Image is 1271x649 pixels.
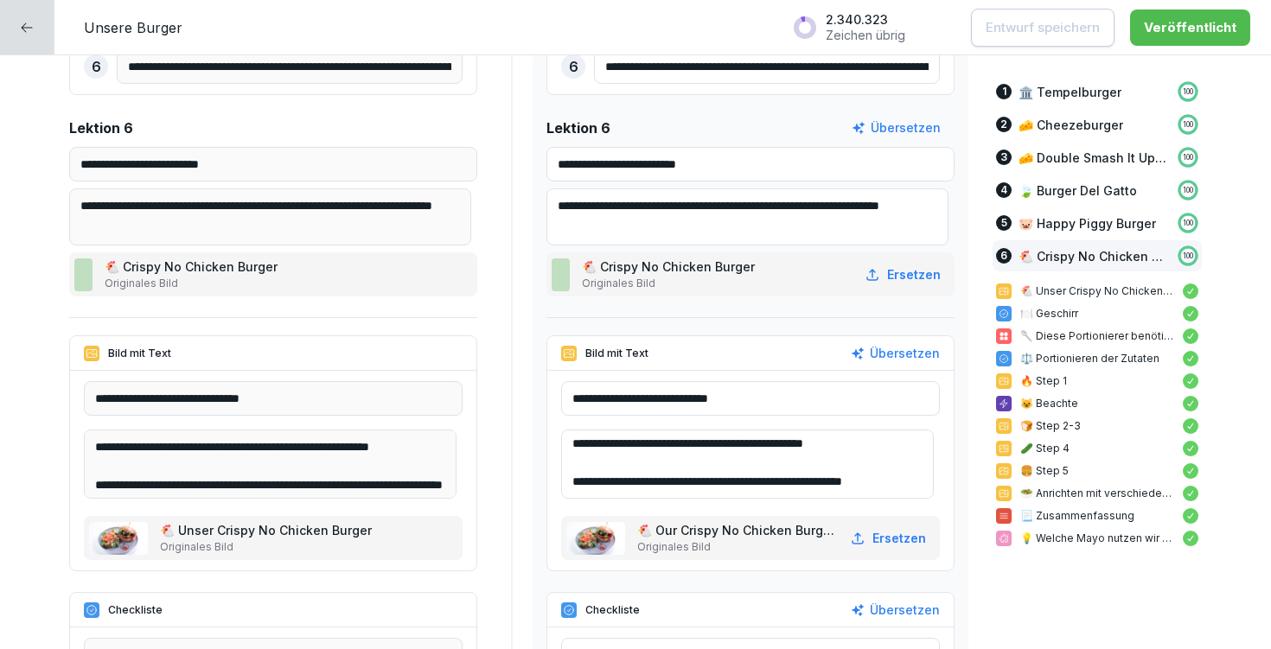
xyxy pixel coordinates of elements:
[89,522,148,555] img: xo70oggy9ixdmox5ns8m6zum.png
[784,5,955,49] button: 2.340.323Zeichen übrig
[637,521,838,539] p: 🐔 Our Crispy No Chicken Burger
[996,215,1012,231] div: 5
[996,150,1012,165] div: 3
[1020,531,1174,546] p: 💡 Welche Mayo nutzen wir für den Crispy No Chicken Burger?
[826,28,905,43] p: Zeichen übrig
[585,346,648,361] p: Bild mit Text
[1020,373,1174,389] p: 🔥 Step 1
[1183,152,1193,162] p: 100
[1019,116,1123,134] p: 🧀 Cheezeburger
[1020,328,1174,344] p: 🥄 Diese Portionierer benötigst Du:
[637,539,838,555] p: Originales Bild
[552,258,570,291] img: lifggwuv5y3ksz36lkd90kor.png
[872,529,926,547] p: Ersetzen
[84,17,182,38] p: Unsere Burger
[105,276,281,291] p: Originales Bild
[74,258,93,291] img: lifggwuv5y3ksz36lkd90kor.png
[996,84,1012,99] div: 1
[1019,247,1169,265] p: 🐔 Crispy No Chicken Burger
[1020,396,1174,411] p: 😺 Beachte
[1183,185,1193,195] p: 100
[1019,149,1169,167] p: 🧀 Double Smash It Up Cheezeburger
[986,18,1100,37] p: Entwurf speichern
[1020,418,1174,434] p: 🍞 Step 2-3
[566,522,625,555] img: xo70oggy9ixdmox5ns8m6zum.png
[160,521,375,539] p: 🐔 Unser Crispy No Chicken Burger
[585,602,640,618] p: Checkliste
[887,265,941,283] p: Ersetzen
[852,118,941,137] button: Übersetzen
[996,248,1012,264] div: 6
[1144,18,1236,37] div: Veröffentlicht
[1183,251,1193,261] p: 100
[851,344,940,363] button: Übersetzen
[1020,508,1174,524] p: 📃 Zusammenfassung
[69,118,133,138] p: Lektion 6
[1020,351,1174,366] p: ⚖️ Portionieren der Zutaten
[851,601,940,620] button: Übersetzen
[1020,283,1174,299] p: 🐔 Unser Crispy No Chicken Burger
[996,182,1012,198] div: 4
[1183,218,1193,228] p: 100
[826,12,905,28] p: 2.340.323
[84,54,108,79] div: 6
[1130,10,1250,46] button: Veröffentlicht
[582,258,758,276] p: 🐔 Crispy No Chicken Burger
[561,54,585,79] div: 6
[1020,306,1174,321] p: 🍽️ Geschirr
[1020,441,1174,456] p: 🥒 Step 4
[996,117,1012,132] div: 2
[1019,214,1156,232] p: 🐷 Happy Piggy Burger
[971,9,1115,47] button: Entwurf speichern
[546,118,610,138] p: Lektion 6
[1020,463,1174,479] p: 🍔 Step 5
[105,258,281,276] p: 🐔 Crispy No Chicken Burger
[582,276,758,291] p: Originales Bild
[1183,119,1193,130] p: 100
[160,539,375,555] p: Originales Bild
[1020,486,1174,501] p: 🥗 Anrichten mit verschiedenen Beilagen
[108,602,163,618] p: Checkliste
[1019,181,1137,200] p: 🍃 Burger Del Gatto
[1183,86,1193,97] p: 100
[108,346,171,361] p: Bild mit Text
[1019,83,1121,101] p: 🏛️ Tempelburger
